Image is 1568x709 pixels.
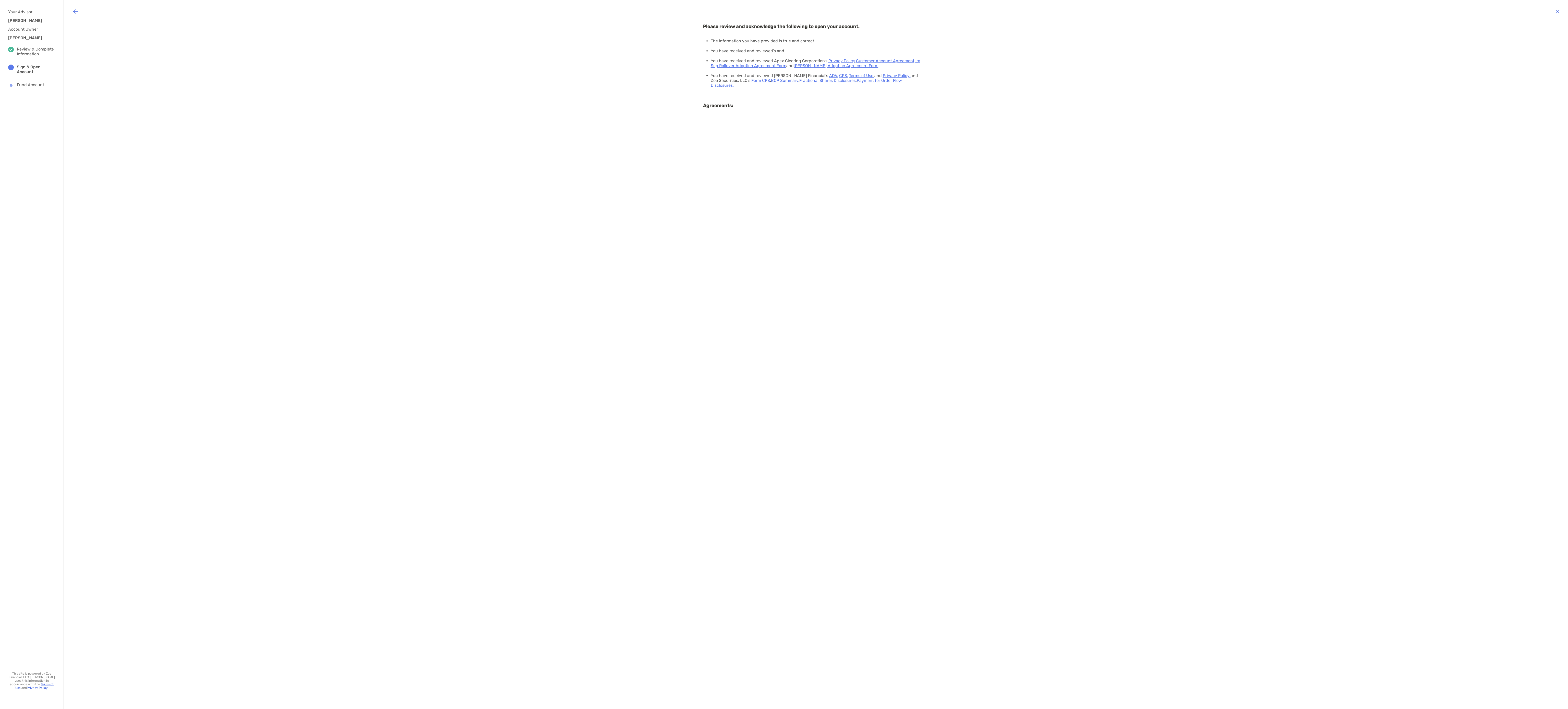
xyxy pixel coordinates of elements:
img: button icon [1556,8,1559,15]
a: Fractional Shares Disclosures [799,78,856,83]
h3: Please review and acknowledge the following to open your account. [703,18,929,29]
h3: [PERSON_NAME] [8,35,49,40]
a: Payment for Order Flow Disclosures. [711,78,902,88]
a: Privacy Policy [883,73,911,78]
a: Form CRS [751,78,770,83]
h3: Agreements: [703,97,929,108]
a: Ira Sep Rollover Adoption Agreement Form [711,58,920,68]
a: Terms of Use [849,73,874,78]
h4: Account Owner [8,27,52,32]
a: Privacy Policy [27,686,47,690]
a: [PERSON_NAME] Adoption Agreement Form [794,63,878,68]
a: BCP Summary [771,78,798,83]
a: CRS, [839,73,848,78]
li: You have received and reviewed [PERSON_NAME] Financial's and and Zoe Securities, LLC’s , , , [711,73,925,88]
li: You have received and reviewed ’s and [711,48,925,53]
a: ADV, [829,73,838,78]
a: Privacy Policy [828,58,855,63]
div: Fund Account [17,82,44,88]
div: Sign & Open Account [17,65,55,74]
li: You have received and reviewed Apex Clearing Corporation’s , , and [711,58,925,68]
h3: [PERSON_NAME] [8,18,49,23]
li: The information you have provided is true and correct. [711,39,925,43]
h4: Your Advisor [8,9,52,14]
a: Terms of Use [15,682,54,690]
p: This site is powered by Zoe Financial, LLC. [PERSON_NAME] uses this information in accordance wit... [8,672,55,690]
a: Customer Account Agreement [856,58,914,63]
img: button icon [73,8,79,15]
img: white check [9,48,13,51]
div: Review & Complete Information [17,47,55,56]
